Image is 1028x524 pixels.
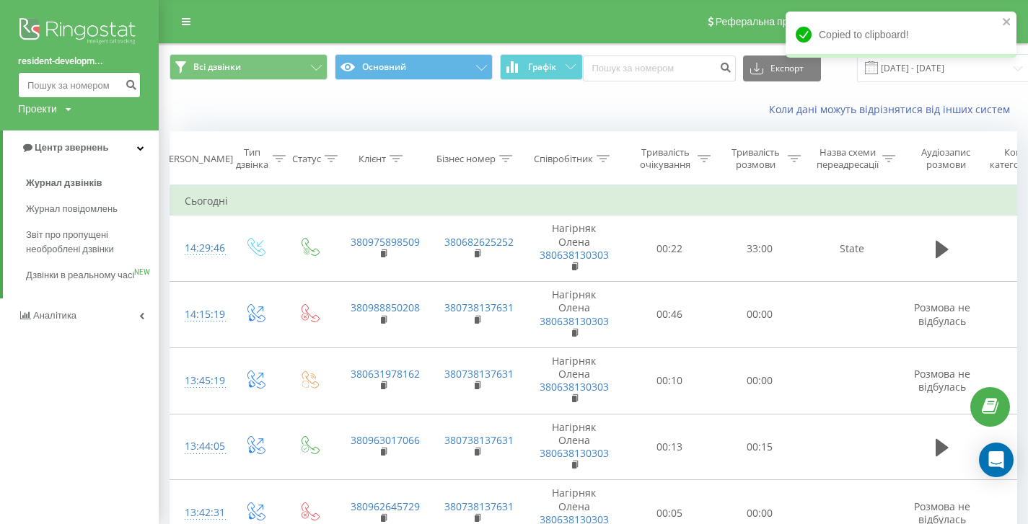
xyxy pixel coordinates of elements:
div: 13:45:19 [185,367,214,395]
td: 00:15 [715,414,805,480]
div: 14:29:46 [185,234,214,262]
a: 380631978162 [351,367,420,381]
a: 380638130303 [540,446,609,460]
a: Центр звернень [3,130,159,165]
a: 380738137631 [444,301,514,314]
a: Звіт про пропущені необроблені дзвінки [26,222,159,262]
td: 00:10 [625,347,715,414]
div: 14:15:19 [185,301,214,329]
span: Всі дзвінки [193,61,241,73]
div: Аудіозапис розмови [911,146,981,171]
div: 13:44:05 [185,432,214,461]
span: Журнал дзвінків [26,176,102,190]
a: 380962645729 [351,499,420,513]
a: 380963017066 [351,433,420,447]
img: Ringostat logo [18,14,141,50]
td: Нагірняк Олена [524,216,625,282]
a: 380988850208 [351,301,420,314]
td: 00:00 [715,347,805,414]
div: [PERSON_NAME] [161,153,234,165]
a: 380975898509 [351,235,420,249]
td: 00:22 [625,216,715,282]
a: Журнал повідомлень [26,196,159,222]
td: 33:00 [715,216,805,282]
td: Нагірняк Олена [524,347,625,414]
span: Звіт про пропущені необроблені дзвінки [26,228,151,257]
a: 380738137631 [444,367,514,381]
a: Коли дані можуть відрізнятися вiд інших систем [769,102,1017,116]
span: Журнал повідомлень [26,202,118,216]
td: Нагірняк Олена [524,282,625,348]
div: Тип дзвінка [237,146,269,171]
span: Центр звернень [35,142,108,153]
a: 380738137631 [444,433,514,447]
span: Реферальна програма [716,16,822,27]
td: 00:00 [715,282,805,348]
input: Пошук за номером [583,55,736,81]
a: 380682625252 [444,235,514,249]
button: Всі дзвінки [170,54,328,80]
a: 380738137631 [444,499,514,513]
a: Дзвінки в реальному часіNEW [26,262,159,288]
span: Дзвінки в реальному часі [26,268,134,283]
button: close [1002,16,1012,30]
a: resident-developm... [18,54,141,68]
td: 00:46 [625,282,715,348]
div: Статус [292,153,321,165]
div: Copied to clipboard! [786,12,1016,58]
div: Open Intercom Messenger [979,443,1014,477]
div: Тривалість очікування [637,146,694,171]
a: Журнал дзвінків [26,170,159,196]
a: 380638130303 [540,314,609,328]
td: State [805,216,899,282]
button: Основний [335,54,493,80]
a: 380638130303 [540,248,609,262]
span: Аналiтика [33,310,76,321]
a: 380638130303 [540,380,609,394]
div: Клієнт [359,153,386,165]
span: Розмова не відбулась [914,301,970,327]
div: Назва схеми переадресації [817,146,879,171]
div: Проекти [18,102,57,116]
div: Бізнес номер [436,153,496,165]
div: Тривалість розмови [727,146,784,171]
button: Графік [500,54,583,80]
button: Експорт [743,55,821,81]
td: Нагірняк Олена [524,414,625,480]
input: Пошук за номером [18,72,141,98]
span: Графік [528,62,556,72]
span: Розмова не відбулась [914,367,970,394]
td: 00:13 [625,414,715,480]
div: Співробітник [534,153,593,165]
